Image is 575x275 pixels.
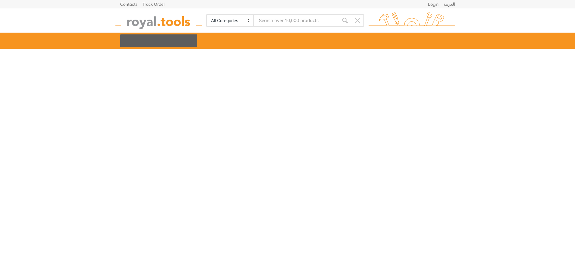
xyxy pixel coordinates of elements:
[207,15,254,26] select: Category
[115,12,202,29] img: royal.tools Logo
[369,12,455,29] img: royal.tools Logo
[443,2,455,6] a: العربية
[428,2,439,6] a: Login
[142,2,165,6] a: Track Order
[254,14,338,27] input: Site search
[120,2,138,6] a: Contacts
